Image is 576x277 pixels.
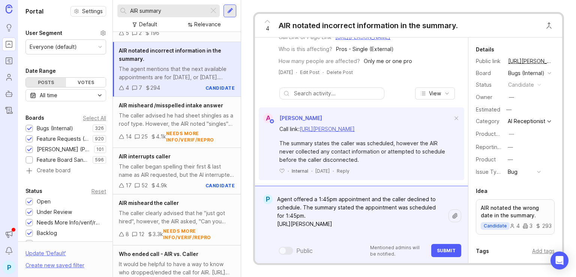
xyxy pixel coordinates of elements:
span: [DATE] [315,168,330,174]
div: 4.9k [156,181,167,190]
div: Update ' Default ' [25,249,66,261]
span: AIR misheard /misspelled intake answer [119,102,223,108]
div: All time [40,91,57,99]
div: Select All [83,116,106,120]
p: Mentioned admins will be notified. [370,244,427,257]
div: Under Review [37,208,72,216]
div: Backlog [37,229,57,237]
a: AIR notated incorrect information in the summary.The agent mentions that the next available appoi... [113,42,241,97]
div: The summary states the caller was scheduled, however the AIR never collected any contact informat... [279,139,452,164]
div: Estimated [476,107,500,112]
div: Date Range [25,66,56,75]
div: 12 [139,230,144,238]
img: member badge [269,119,275,124]
div: Bugs (Internal) [508,69,544,77]
div: Pros - Single (External) [336,45,394,53]
button: Notifications [2,244,16,257]
div: 2 [139,29,142,37]
time: [DATE] [279,69,293,75]
a: Autopilot [2,87,16,101]
div: Posts [26,78,66,87]
div: · [311,168,312,174]
span: AIR notated incorrect information in the summary. [119,47,221,62]
div: The caller began spelling their first & last name as AIR requested, but the AI interrupted the ca... [119,163,235,179]
div: Board [476,69,502,77]
input: Search... [130,7,206,15]
div: Create new saved filter [25,261,84,269]
a: Ideas [2,21,16,35]
button: Close button [541,18,556,33]
a: [URL][PERSON_NAME] [300,126,355,132]
label: Product [476,156,496,163]
img: Canny Home [6,5,12,13]
div: 25 [141,132,148,141]
a: Users [2,71,16,84]
button: View [415,87,455,99]
button: Settings [70,6,106,17]
div: 5 [126,29,129,37]
div: — [509,130,514,138]
p: candidate [484,223,507,229]
div: Reset [91,189,106,193]
div: The caller advised he had sheet shingles as a roof type. However, the AIR noted "singles" (omitti... [119,111,235,128]
a: A[PERSON_NAME] [259,113,322,123]
div: Who is this affecting? [279,45,332,53]
div: Status [476,81,502,89]
div: A [263,113,273,123]
div: It would be helpful to have a way to know who dropped/ended the call for AIR. [URL][PERSON_NAME] [119,260,235,277]
div: Relevance [194,20,221,29]
div: P [263,194,273,204]
div: — [508,155,513,164]
p: 326 [95,125,104,131]
a: AIR notated the wrong date in the summary.candidate43293 [476,199,555,235]
span: Settings [82,8,103,15]
button: Announcements [2,227,16,241]
span: [PERSON_NAME] [279,115,322,121]
div: Category [476,117,502,125]
div: Add tags [532,247,555,255]
div: Call link: [279,125,452,133]
span: AIR misheard the caller [119,200,179,206]
div: Internal [292,168,308,174]
div: — [509,93,514,101]
div: · [322,69,324,75]
div: Bug [508,168,517,176]
div: Feature Requests (Internal) [37,135,89,143]
div: · [333,168,334,174]
div: 52 [141,181,148,190]
div: Edit Post [300,69,319,75]
a: Create board [25,168,106,175]
a: AIR interrupts callerThe caller began spelling their first & last name as AIR requested, but the ... [113,148,241,194]
div: Idea [476,187,487,196]
button: ProductboardID [507,129,516,139]
input: Search activity... [294,89,380,98]
p: 920 [95,136,104,142]
div: Only me or one pro [364,57,412,65]
label: Reporting Team [476,144,516,150]
span: Submit [437,248,456,253]
a: Roadmaps [2,54,16,68]
div: Boards [25,113,44,122]
div: 3.3k [153,230,163,238]
div: Open Intercom Messenger [550,251,568,269]
div: Feature Board Sandbox [DATE] [37,156,89,164]
div: 4 [126,84,129,92]
div: 8 [126,230,129,238]
div: Open [37,197,51,206]
div: AI Receptionist [508,119,545,124]
div: Public link [476,57,502,65]
div: candidate [508,81,534,89]
a: AIR misheard /misspelled intake answerThe caller advised he had sheet shingles as a roof type. Ho... [113,97,241,148]
a: Changelog [2,104,16,117]
div: Needs More Info/verif/repro [37,218,102,227]
div: needs more info/verif/repro [166,130,235,143]
span: AIR interrupts caller [119,153,171,160]
div: Delete Post [327,69,353,75]
button: P [2,260,16,274]
div: 17 [126,181,132,190]
label: ProductboardID [476,131,516,137]
div: The agent mentions that the next available appointments are for [DATE], or [DATE]. However, in th... [119,65,235,81]
div: 4 [510,223,520,229]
